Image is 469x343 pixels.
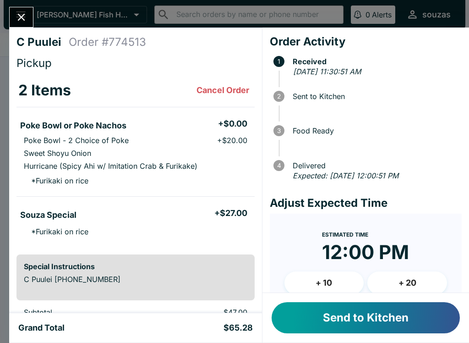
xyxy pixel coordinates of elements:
[24,262,247,271] h6: Special Instructions
[218,118,247,129] h5: + $0.00
[193,81,253,100] button: Cancel Order
[18,81,71,100] h3: 2 Items
[24,176,88,185] p: * Furikaki on rice
[277,127,281,134] text: 3
[293,67,361,76] em: [DATE] 11:30:51 AM
[277,162,281,169] text: 4
[270,196,462,210] h4: Adjust Expected Time
[278,58,280,65] text: 1
[16,74,255,247] table: orders table
[24,308,145,317] p: Subtotal
[16,56,52,70] span: Pickup
[284,271,364,294] button: + 10
[277,93,281,100] text: 2
[159,308,247,317] p: $47.00
[217,136,247,145] p: + $20.00
[270,35,462,49] h4: Order Activity
[24,275,247,284] p: C Puulei [PHONE_NUMBER]
[288,161,462,170] span: Delivered
[322,231,368,238] span: Estimated Time
[322,240,409,264] time: 12:00 PM
[20,210,76,221] h5: Souza Special
[214,208,247,219] h5: + $27.00
[24,136,129,145] p: Poke Bowl - 2 Choice of Poke
[288,127,462,135] span: Food Ready
[10,7,33,27] button: Close
[24,227,88,236] p: * Furikaki on rice
[293,171,398,180] em: Expected: [DATE] 12:00:51 PM
[24,149,91,158] p: Sweet Shoyu Onion
[288,92,462,100] span: Sent to Kitchen
[224,322,253,333] h5: $65.28
[20,120,126,131] h5: Poke Bowl or Poke Nachos
[272,302,460,333] button: Send to Kitchen
[288,57,462,66] span: Received
[24,161,197,171] p: Hurricane (Spicy Ahi w/ Imitation Crab & Furikake)
[69,35,146,49] h4: Order # 774513
[18,322,65,333] h5: Grand Total
[16,35,69,49] h4: C Puulei
[367,271,447,294] button: + 20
